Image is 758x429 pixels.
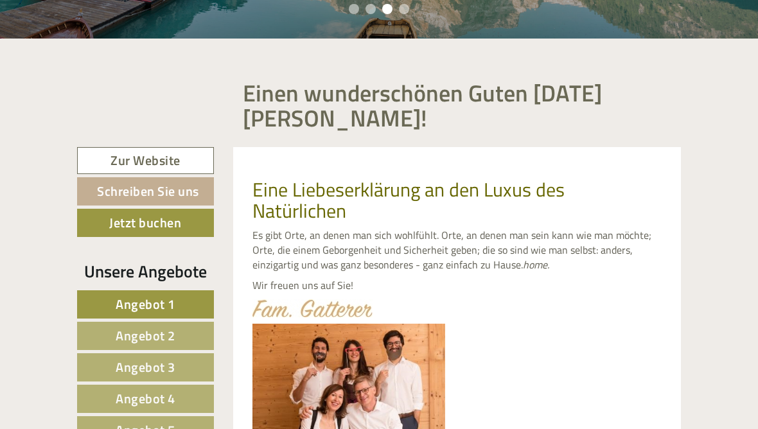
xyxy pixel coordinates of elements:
[116,326,175,346] span: Angebot 2
[116,294,175,314] span: Angebot 1
[77,177,214,206] a: Schreiben Sie uns
[252,278,662,293] p: Wir freuen uns auf Sie!
[77,147,214,175] a: Zur Website
[77,209,214,237] a: Jetzt buchen
[252,228,662,272] p: Es gibt Orte, an denen man sich wohlfühlt. Orte, an denen man sein kann wie man möchte; Orte, die...
[116,389,175,408] span: Angebot 4
[252,299,373,317] img: image
[77,259,214,283] div: Unsere Angebote
[523,257,549,272] em: home.
[116,357,175,377] span: Angebot 3
[243,80,672,131] h1: Einen wunderschönen Guten [DATE] [PERSON_NAME]!
[252,175,565,225] span: Eine Liebeserklärung an den Luxus des Natürlichen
